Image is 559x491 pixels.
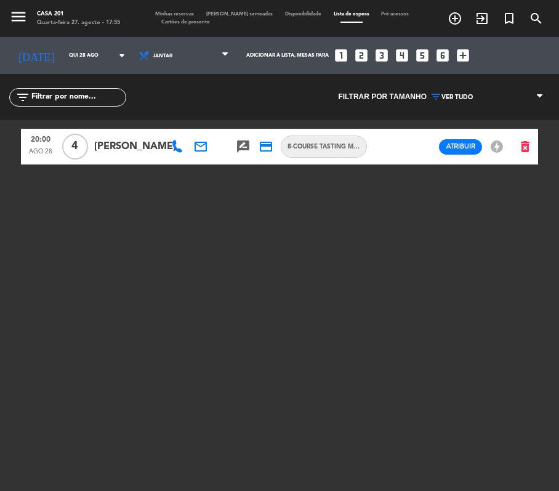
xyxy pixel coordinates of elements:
[475,11,489,26] i: exit_to_app
[15,90,30,105] i: filter_list
[37,10,120,18] div: Casa 201
[529,11,544,26] i: search
[246,52,329,59] span: Adicionar à lista, mesas para
[115,48,129,63] i: arrow_drop_down
[338,91,427,103] span: Filtrar por tamanho
[37,18,120,27] div: Quarta-feira 27. agosto - 17:55
[9,7,28,26] i: menu
[30,91,126,104] input: Filtrar por nome...
[155,20,216,25] span: Cartões de presente
[489,139,504,154] i: offline_bolt
[279,12,328,17] span: Disponibilidade
[62,134,88,160] span: 4
[200,12,279,17] span: [PERSON_NAME] semeadas
[25,131,55,147] span: 20:00
[502,11,517,26] i: turned_in_not
[455,47,471,63] i: add_box
[441,94,473,101] span: VER TUDO
[9,44,63,67] i: [DATE]
[353,47,369,63] i: looks_two
[236,139,251,154] i: rate_review
[94,139,176,155] span: [PERSON_NAME]
[439,139,482,155] button: Atribuir
[153,48,211,64] span: Jantar
[25,147,55,163] span: ago 28
[333,47,349,63] i: looks_one
[518,139,533,154] i: delete_forever
[9,7,28,29] button: menu
[193,139,208,154] i: email
[394,47,410,63] i: looks_4
[374,47,390,63] i: looks_3
[149,12,200,17] span: Minhas reservas
[414,47,430,63] i: looks_5
[328,12,375,17] span: Lista de espera
[259,139,273,154] i: credit_card
[446,142,475,151] span: Atribuir
[486,139,508,155] button: offline_bolt
[448,11,462,26] i: add_circle_outline
[281,142,366,152] span: 8-Course Tasting Menu
[435,47,451,63] i: looks_6
[512,136,538,158] button: delete_forever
